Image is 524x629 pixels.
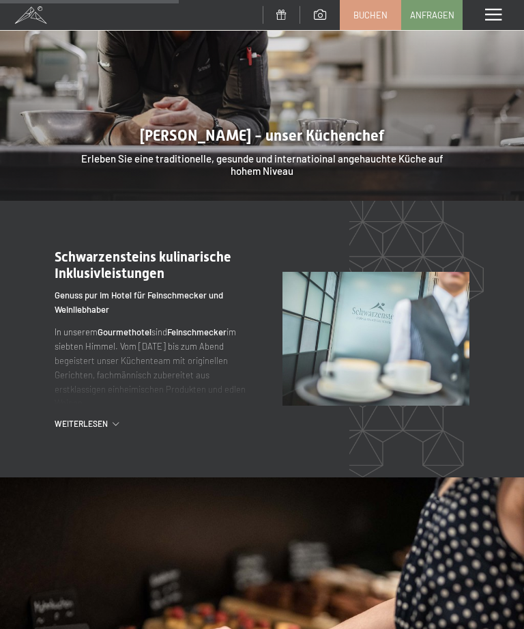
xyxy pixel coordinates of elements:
span: Schwarzensteins kulinarische Inklusivleistungen [55,249,231,281]
strong: Genuss pur im Hotel für Feinschmecker und Weinliebhaber [55,290,223,315]
a: Buchen [340,1,401,29]
span: Buchen [353,9,388,21]
a: Anfragen [402,1,462,29]
img: Südtiroler Küche im Hotel Schwarzenstein genießen [282,272,469,405]
span: Weiterlesen [55,418,113,430]
span: Anfragen [410,9,454,21]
